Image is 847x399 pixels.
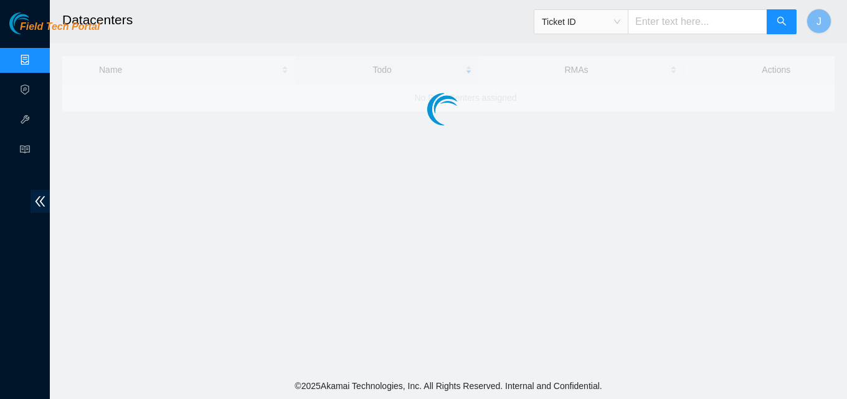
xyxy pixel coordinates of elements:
span: J [816,14,821,29]
span: search [777,16,787,28]
span: Ticket ID [542,12,620,31]
img: Akamai Technologies [9,12,63,34]
button: search [767,9,797,34]
span: read [20,139,30,164]
a: Akamai TechnologiesField Tech Portal [9,22,100,39]
input: Enter text here... [628,9,767,34]
footer: © 2025 Akamai Technologies, Inc. All Rights Reserved. Internal and Confidential. [50,373,847,399]
button: J [807,9,831,34]
span: Field Tech Portal [20,21,100,33]
span: double-left [31,190,50,213]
